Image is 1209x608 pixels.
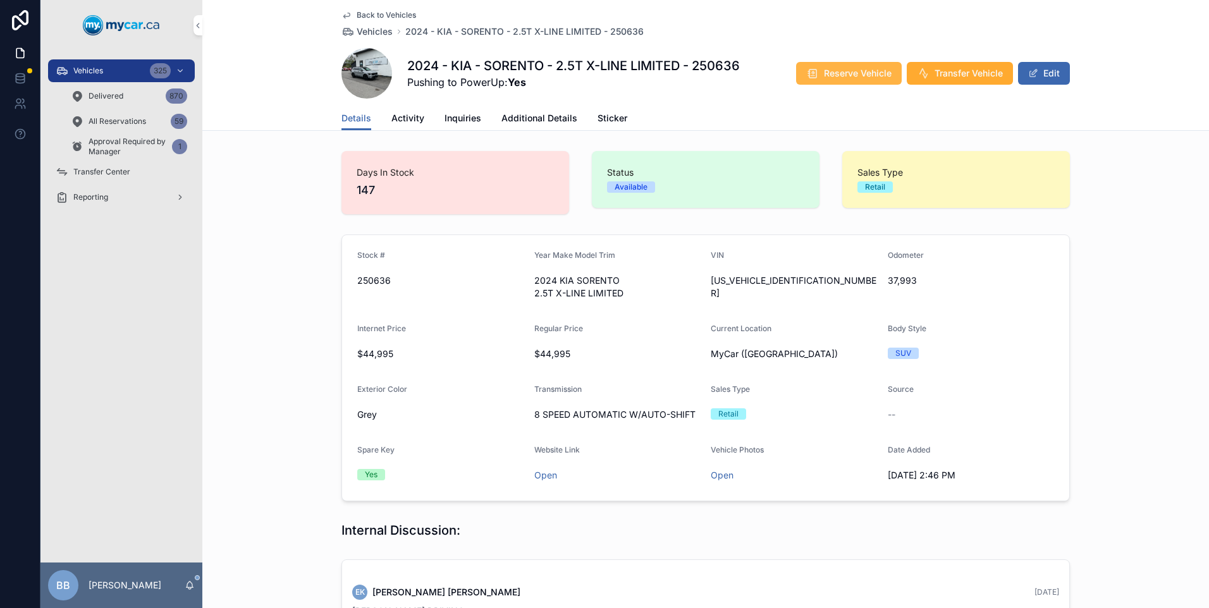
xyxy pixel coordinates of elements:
span: Stock # [357,250,385,260]
a: Vehicles325 [48,59,195,82]
span: Grey [357,408,377,421]
a: Delivered870 [63,85,195,107]
span: $44,995 [357,348,524,360]
a: Approval Required by Manager1 [63,135,195,158]
a: Transfer Center [48,161,195,183]
span: Odometer [888,250,924,260]
div: scrollable content [40,51,202,225]
span: Approval Required by Manager [89,137,167,157]
span: EK [355,587,365,597]
span: Vehicles [73,66,103,76]
button: Transfer Vehicle [907,62,1013,85]
a: Open [711,470,733,480]
span: Source [888,384,914,394]
a: 2024 - KIA - SORENTO - 2.5T X-LINE LIMITED - 250636 [405,25,644,38]
div: 59 [171,114,187,129]
span: 2024 KIA SORENTO 2.5T X-LINE LIMITED [534,274,701,300]
span: Vehicle Photos [711,445,764,454]
span: Status [607,166,804,179]
button: Edit [1018,62,1070,85]
span: Reporting [73,192,108,202]
span: Current Location [711,324,771,333]
div: Retail [718,408,739,420]
span: Date Added [888,445,930,454]
span: Website Link [534,445,580,454]
span: All Reservations [89,116,146,126]
span: Sales Type [711,384,750,394]
h1: 2024 - KIA - SORENTO - 2.5T X-LINE LIMITED - 250636 [407,57,740,75]
a: Inquiries [445,107,481,132]
a: Activity [391,107,424,132]
div: 1 [172,139,187,154]
span: -- [888,408,895,421]
a: Open [534,470,557,480]
a: Back to Vehicles [341,10,416,20]
span: Additional Details [501,112,577,125]
span: Pushing to PowerUp: [407,75,740,90]
div: Yes [365,469,377,480]
span: Activity [391,112,424,125]
span: [PERSON_NAME] [PERSON_NAME] [372,586,520,599]
a: Vehicles [341,25,393,38]
span: Internet Price [357,324,406,333]
span: Inquiries [445,112,481,125]
a: Reporting [48,186,195,209]
div: SUV [895,348,911,359]
span: 147 [357,181,554,199]
a: Sticker [598,107,627,132]
span: Days In Stock [357,166,554,179]
span: Sticker [598,112,627,125]
span: [DATE] 2:46 PM [888,469,1055,482]
span: Regular Price [534,324,583,333]
h1: Internal Discussion: [341,521,460,539]
a: All Reservations59 [63,110,195,133]
a: Additional Details [501,107,577,132]
span: Back to Vehicles [357,10,416,20]
span: [DATE] [1034,587,1059,597]
span: BB [56,578,70,593]
span: Transfer Vehicle [935,67,1003,80]
span: Year Make Model Trim [534,250,615,260]
span: Exterior Color [357,384,407,394]
span: 37,993 [888,274,1055,287]
span: MyCar ([GEOGRAPHIC_DATA]) [711,348,838,360]
a: Details [341,107,371,131]
span: Body Style [888,324,926,333]
span: Details [341,112,371,125]
button: Reserve Vehicle [796,62,902,85]
span: Sales Type [857,166,1055,179]
span: Transmission [534,384,582,394]
span: 8 SPEED AUTOMATIC W/AUTO-SHIFT [534,408,701,421]
img: App logo [83,15,160,35]
div: Retail [865,181,885,193]
span: Vehicles [357,25,393,38]
span: Delivered [89,91,123,101]
div: Available [615,181,647,193]
span: Reserve Vehicle [824,67,892,80]
span: VIN [711,250,724,260]
span: Transfer Center [73,167,130,177]
span: Spare Key [357,445,395,454]
div: 325 [150,63,171,78]
p: [PERSON_NAME] [89,579,161,592]
span: $44,995 [534,348,701,360]
div: 870 [166,88,187,104]
span: [US_VEHICLE_IDENTIFICATION_NUMBER] [711,274,878,300]
strong: Yes [508,76,526,88]
span: 250636 [357,274,524,287]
